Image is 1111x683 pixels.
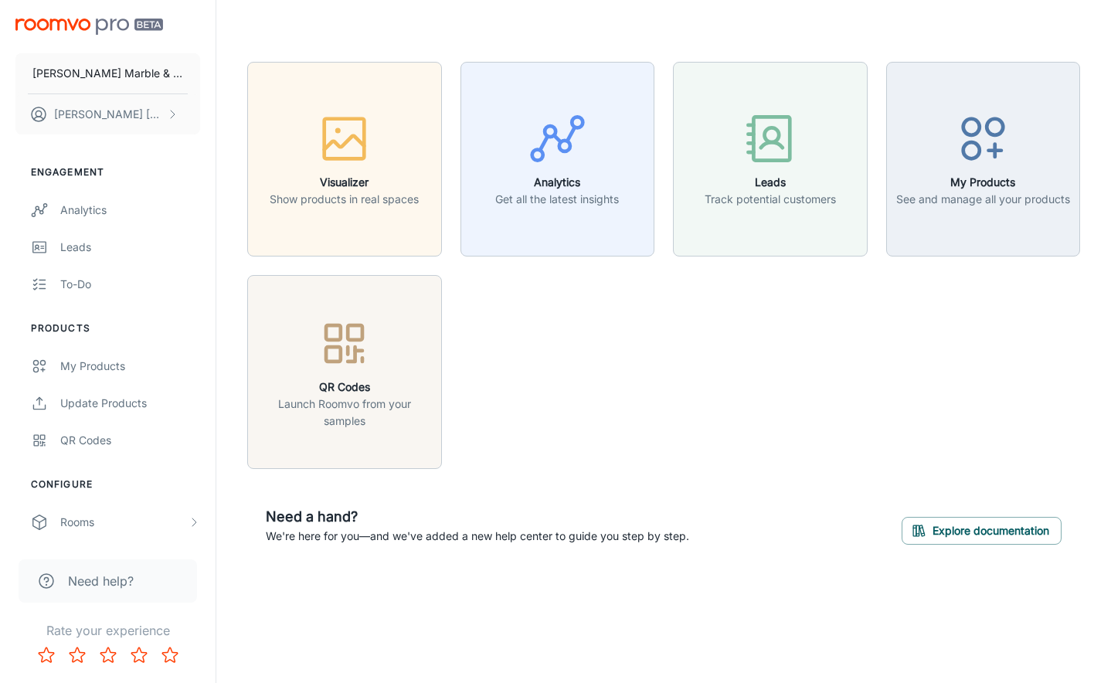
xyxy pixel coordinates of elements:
h6: My Products [896,174,1070,191]
button: LeadsTrack potential customers [673,62,868,257]
a: QR CodesLaunch Roomvo from your samples [247,363,442,379]
button: My ProductsSee and manage all your products [886,62,1081,257]
p: Track potential customers [705,191,836,208]
p: See and manage all your products [896,191,1070,208]
a: AnalyticsGet all the latest insights [460,150,655,165]
button: Explore documentation [902,517,1062,545]
p: Get all the latest insights [495,191,619,208]
h6: Analytics [495,174,619,191]
button: [PERSON_NAME] [PERSON_NAME] [15,94,200,134]
div: QR Codes [60,432,200,449]
button: QR CodesLaunch Roomvo from your samples [247,275,442,470]
p: Launch Roomvo from your samples [257,396,432,430]
p: Rate your experience [12,621,203,640]
div: My Products [60,358,200,375]
a: LeadsTrack potential customers [673,150,868,165]
h6: Leads [705,174,836,191]
h6: Need a hand? [266,506,689,528]
a: Explore documentation [902,522,1062,537]
div: Analytics [60,202,200,219]
img: Roomvo PRO Beta [15,19,163,35]
div: Leads [60,239,200,256]
div: To-do [60,276,200,293]
span: Need help? [68,572,134,590]
a: My ProductsSee and manage all your products [886,150,1081,165]
p: Show products in real spaces [270,191,419,208]
button: VisualizerShow products in real spaces [247,62,442,257]
button: [PERSON_NAME] Marble & Stone [15,53,200,93]
button: AnalyticsGet all the latest insights [460,62,655,257]
p: We're here for you—and we've added a new help center to guide you step by step. [266,528,689,545]
p: [PERSON_NAME] [PERSON_NAME] [54,106,163,123]
div: Rooms [60,514,188,531]
div: Update Products [60,395,200,412]
h6: Visualizer [270,174,419,191]
p: [PERSON_NAME] Marble & Stone [32,65,183,82]
h6: QR Codes [257,379,432,396]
